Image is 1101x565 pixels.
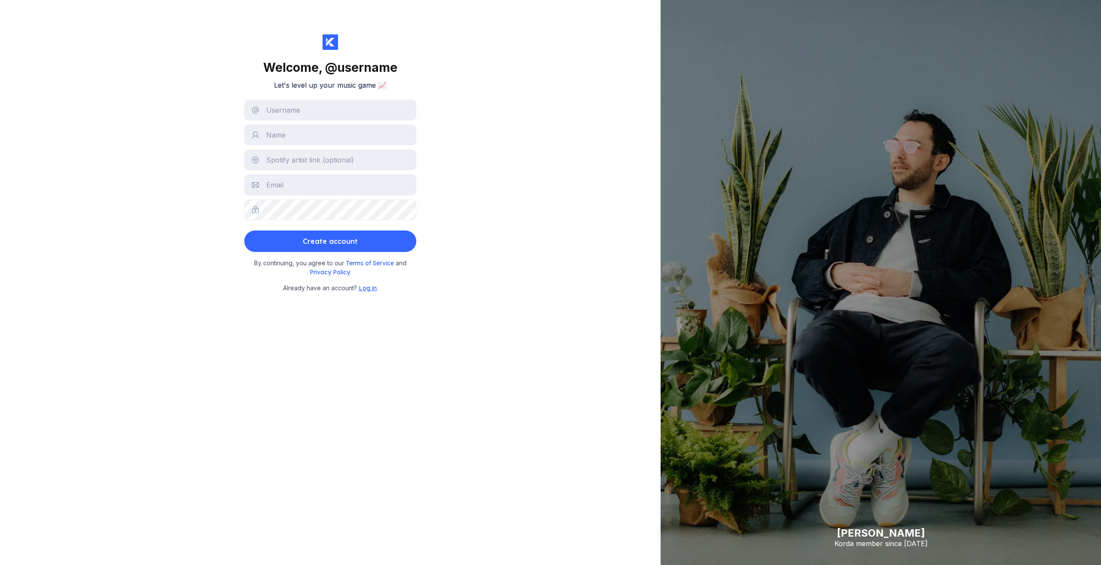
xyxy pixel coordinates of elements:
span: @ [325,60,337,75]
a: Terms of Service [346,259,396,267]
span: username [337,60,397,75]
input: Username [244,100,416,120]
small: By continuing, you agree to our and . [249,259,412,276]
small: Already have an account? . [283,283,378,293]
div: Welcome, [263,60,397,75]
input: Name [244,125,416,145]
div: [PERSON_NAME] [834,527,928,539]
div: Create account [303,233,358,250]
a: Privacy Policy [310,268,350,276]
input: Email [244,175,416,195]
button: Create account [244,230,416,252]
a: Log in [359,284,377,292]
h2: Let's level up your music game 📈 [274,81,387,89]
div: Korda member since [DATE] [834,539,928,548]
input: Spotify artist link (optional) [244,150,416,170]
